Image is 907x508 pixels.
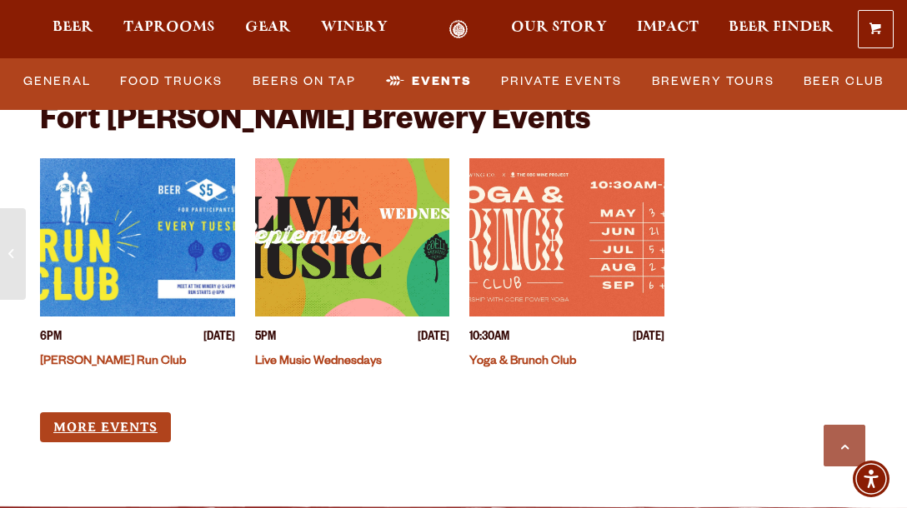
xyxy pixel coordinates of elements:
a: Impact [626,20,709,39]
span: [DATE] [203,330,235,347]
span: Beer Finder [729,21,834,34]
span: [DATE] [418,330,449,347]
a: Food Trucks [113,62,229,101]
a: Our Story [500,20,618,39]
a: View event details [255,158,450,316]
a: [PERSON_NAME] Run Club [40,356,186,369]
span: Winery [321,21,388,34]
div: Accessibility Menu [853,461,889,497]
a: Beer Club [797,62,890,101]
span: Our Story [511,21,607,34]
a: View event details [40,158,235,316]
a: Beer [42,20,104,39]
a: Gear [234,20,302,39]
span: Impact [637,21,699,34]
a: General [17,62,98,101]
a: View event details [469,158,664,316]
span: [DATE] [633,330,664,347]
a: Events [379,62,479,101]
a: Brewery Tours [645,62,781,101]
a: Yoga & Brunch Club [469,356,576,369]
a: Private Events [494,62,629,101]
a: Winery [310,20,398,39]
a: Beers on Tap [246,62,363,101]
a: Beer Finder [718,20,844,39]
span: Taprooms [123,21,215,34]
a: Taprooms [113,20,226,39]
a: Odell Home [427,20,489,39]
a: Scroll to top [824,425,865,466]
span: 6PM [40,330,62,347]
span: Gear [245,21,291,34]
a: Live Music Wednesdays [255,356,382,369]
span: Beer [53,21,93,34]
span: 10:30AM [469,330,509,347]
a: More Events (opens in a new window) [40,412,171,443]
span: 5PM [255,330,276,347]
h2: Fort [PERSON_NAME] Brewery Events [40,105,590,142]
